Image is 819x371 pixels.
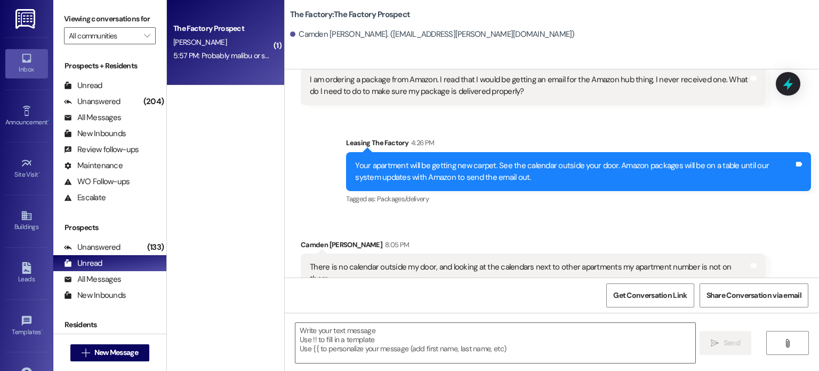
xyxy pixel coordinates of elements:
div: New Inbounds [64,290,126,301]
span: • [41,327,43,334]
span: • [47,117,49,124]
div: Camden [PERSON_NAME]. ([EMAIL_ADDRESS][PERSON_NAME][DOMAIN_NAME]) [290,29,575,40]
div: Unanswered [64,96,121,107]
input: All communities [69,27,139,44]
div: There is no calendar outside my door, and looking at the calendars next to other apartments my ap... [310,262,749,285]
div: All Messages [64,112,121,123]
a: Templates • [5,312,48,341]
span: Get Conversation Link [613,290,687,301]
div: Prospects + Residents [53,60,166,72]
i:  [783,339,791,348]
div: 4:26 PM [408,137,434,148]
a: Buildings [5,207,48,235]
div: All Messages [64,274,121,285]
div: I am ordering a package from Amazon. I read that I would be getting an email for the Amazon hub t... [310,74,749,97]
span: [PERSON_NAME] [173,37,227,47]
button: Send [700,331,751,355]
div: Unread [64,80,102,91]
div: 8:05 PM [382,239,409,250]
div: Tagged as: [346,191,811,207]
div: Maintenance [64,160,123,171]
div: Review follow-ups [64,144,139,155]
div: Leasing The Factory [346,137,811,152]
div: Escalate [64,192,106,203]
a: Inbox [5,49,48,78]
a: Leads [5,259,48,288]
div: WO Follow-ups [64,176,130,187]
div: Camden [PERSON_NAME] [301,239,766,254]
div: Prospects [53,222,166,233]
div: New Inbounds [64,128,126,139]
div: 5:57 PM: Probably malibu or solitude [173,51,286,60]
i:  [144,31,150,40]
i:  [711,339,719,348]
button: Share Conversation via email [700,283,808,307]
div: The Factory Prospect [173,23,272,34]
div: (133) [144,239,166,256]
span: Send [724,337,740,349]
span: • [38,169,40,177]
img: ResiDesk Logo [15,9,37,29]
div: Your apartment will be getting new carpet. See the calendar outside your door. Amazon packages wi... [355,160,794,183]
i:  [82,349,90,357]
div: Unread [64,258,102,269]
span: Share Conversation via email [706,290,801,301]
span: New Message [94,347,138,358]
a: Site Visit • [5,154,48,183]
button: Get Conversation Link [606,283,694,307]
label: Viewing conversations for [64,11,156,27]
b: The Factory: The Factory Prospect [290,9,410,20]
div: Residents [53,319,166,330]
div: (204) [141,93,166,110]
button: New Message [70,344,149,361]
span: Packages/delivery [377,194,429,203]
div: Unanswered [64,242,121,253]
